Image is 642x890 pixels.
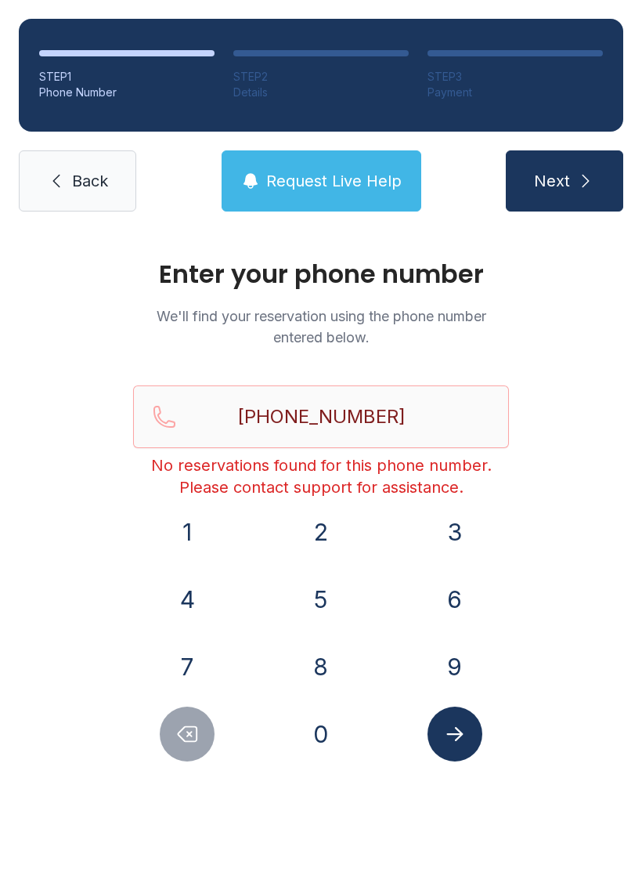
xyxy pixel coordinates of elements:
input: Reservation phone number [133,385,509,448]
button: 0 [294,707,348,762]
div: Payment [427,85,603,100]
button: 9 [427,639,482,694]
button: 1 [160,505,215,559]
span: Next [534,170,570,192]
button: 3 [427,505,482,559]
div: STEP 3 [427,69,603,85]
button: 8 [294,639,348,694]
button: 6 [427,572,482,627]
h1: Enter your phone number [133,262,509,287]
div: STEP 1 [39,69,215,85]
button: Submit lookup form [427,707,482,762]
div: STEP 2 [233,69,409,85]
button: 7 [160,639,215,694]
button: 5 [294,572,348,627]
button: 4 [160,572,215,627]
div: Details [233,85,409,100]
div: No reservations found for this phone number. Please contact support for assistance. [133,454,509,498]
button: 2 [294,505,348,559]
span: Back [72,170,108,192]
p: We'll find your reservation using the phone number entered below. [133,306,509,348]
span: Request Live Help [266,170,402,192]
div: Phone Number [39,85,215,100]
button: Delete number [160,707,215,762]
